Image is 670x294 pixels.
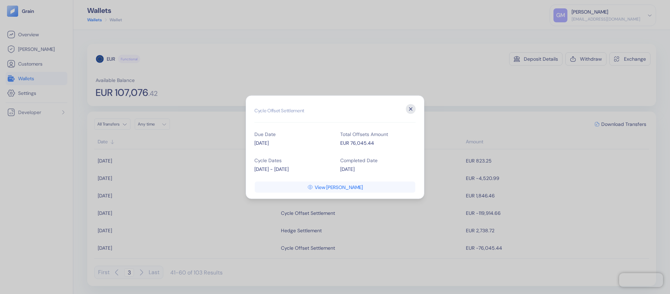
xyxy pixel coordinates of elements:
button: View [PERSON_NAME] [255,181,415,193]
h2: Cycle Offset Settlement [254,104,416,122]
div: [DATE] [254,139,330,146]
div: [DATE] [340,165,416,173]
div: Total Offsets Amount [340,131,416,136]
div: Completed Date [340,158,416,163]
div: EUR 76,045.44 [340,139,416,146]
div: [DATE] - [DATE] [254,165,330,173]
span: View [PERSON_NAME] [315,184,363,189]
div: Cycle Dates [254,158,330,163]
div: Due Date [254,131,330,136]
